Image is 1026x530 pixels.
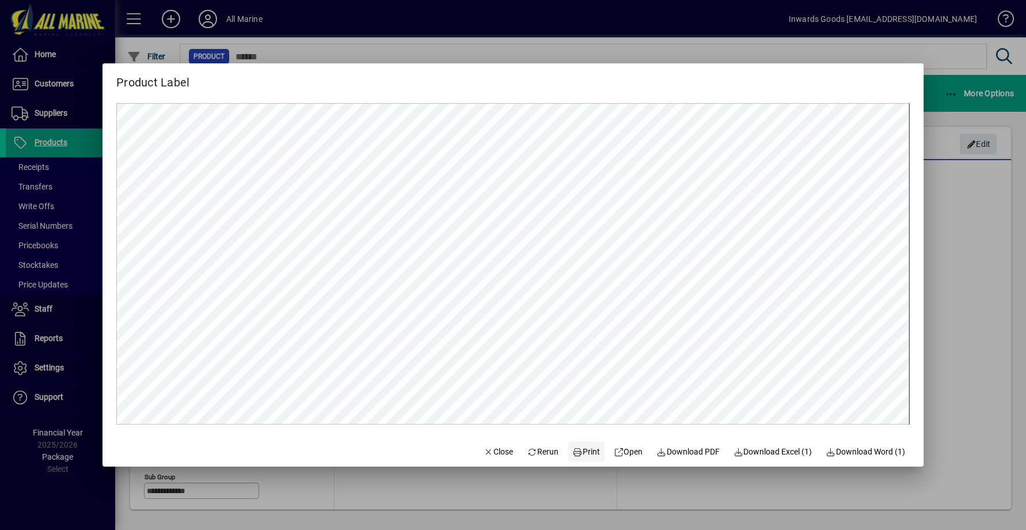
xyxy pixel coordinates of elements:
a: Download PDF [652,441,724,462]
span: Download Word (1) [826,446,905,458]
button: Download Excel (1) [729,441,817,462]
button: Close [479,441,518,462]
a: Open [609,441,648,462]
span: Open [614,446,643,458]
span: Rerun [527,446,558,458]
span: Print [572,446,600,458]
button: Print [568,441,605,462]
h2: Product Label [102,63,203,92]
button: Download Word (1) [821,441,910,462]
span: Download PDF [656,446,720,458]
span: Download Excel (1) [734,446,812,458]
span: Close [484,446,514,458]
